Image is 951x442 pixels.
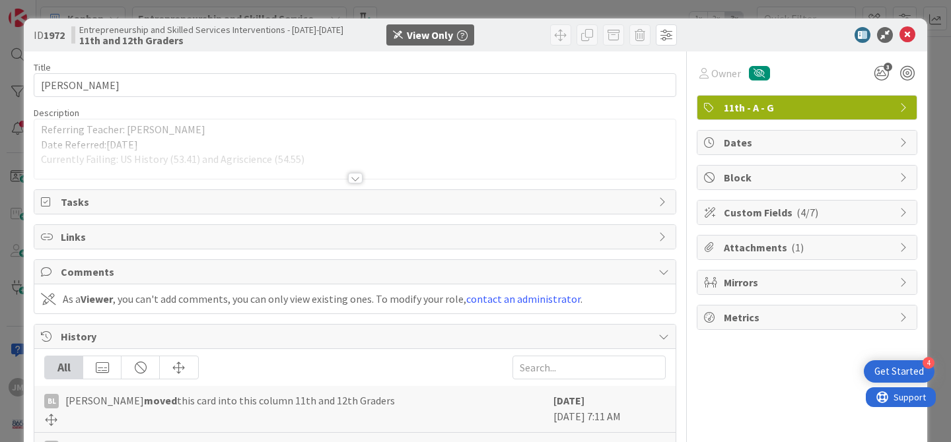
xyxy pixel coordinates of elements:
[791,241,804,254] span: ( 1 )
[34,107,79,119] span: Description
[724,309,893,325] span: Metrics
[44,394,59,408] div: BL
[61,264,652,280] span: Comments
[724,205,893,220] span: Custom Fields
[724,100,893,115] span: 11th - A - G
[724,239,893,255] span: Attachments
[874,365,924,378] div: Get Started
[724,274,893,290] span: Mirrors
[28,2,60,18] span: Support
[41,137,669,152] p: Date Referred:[DATE]
[864,360,934,383] div: Open Get Started checklist, remaining modules: 4
[79,24,343,35] span: Entrepreneurship and Skilled Services Interventions - [DATE]-[DATE]
[34,61,51,73] label: Title
[81,292,113,305] b: Viewer
[407,27,453,43] div: View Only
[61,329,652,344] span: History
[466,292,581,305] a: contact an administrator
[724,135,893,150] span: Dates
[553,393,666,426] div: [DATE] 7:11 AM
[796,206,818,219] span: ( 4/7 )
[65,393,395,408] span: [PERSON_NAME] this card into this column 11th and 12th Graders
[61,194,652,210] span: Tasks
[44,28,65,42] b: 1972
[724,170,893,185] span: Block
[41,122,669,137] p: Referring Teacher: [PERSON_NAME]
[34,73,676,97] input: type card name here...
[553,394,584,407] b: [DATE]
[144,394,177,407] b: moved
[512,356,666,379] input: Search...
[711,65,741,81] span: Owner
[884,63,892,71] span: 3
[34,27,65,43] span: ID
[45,356,83,379] div: All
[923,357,934,369] div: 4
[63,291,582,307] div: As a , you can't add comments, you can only view existing ones. To modify your role, .
[61,229,652,245] span: Links
[79,35,343,46] b: 11th and 12th Graders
